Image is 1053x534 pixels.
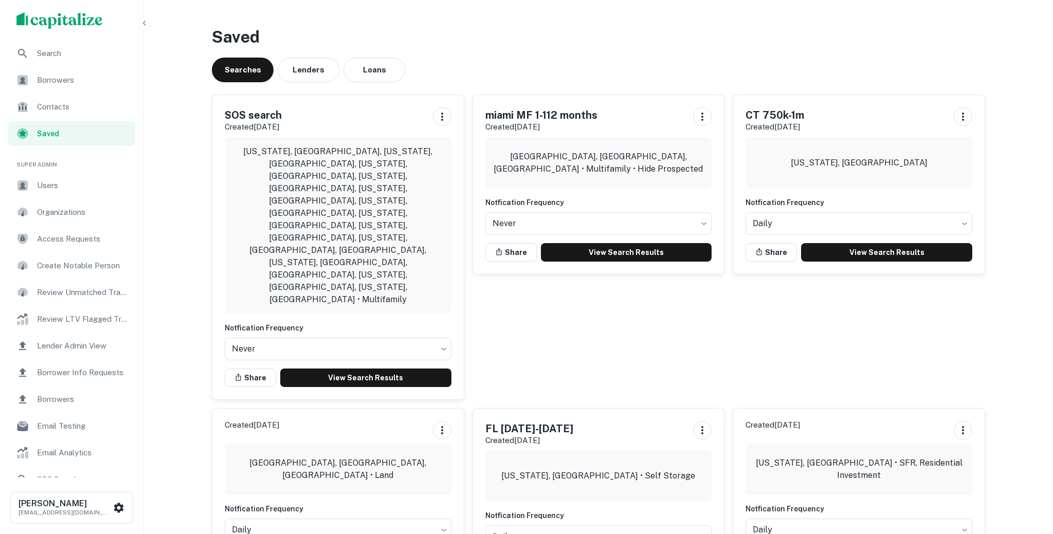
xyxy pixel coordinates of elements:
p: [US_STATE], [GEOGRAPHIC_DATA] [791,157,928,169]
a: Borrowers [8,68,135,93]
h5: miami MF 1-112 months [485,107,597,123]
a: Create Notable Person [8,253,135,278]
span: Email Analytics [37,447,129,459]
p: [US_STATE], [GEOGRAPHIC_DATA] • Self Storage [501,470,695,482]
h5: FL [DATE]-[DATE] [485,421,573,436]
p: Created [DATE] [746,121,804,133]
a: View Search Results [541,243,712,262]
p: [GEOGRAPHIC_DATA], [GEOGRAPHIC_DATA], [GEOGRAPHIC_DATA] • Multifamily • Hide Prospected [494,151,704,175]
p: Created [DATE] [485,434,573,447]
h6: Notfication Frequency [746,197,972,208]
button: Share [225,369,276,387]
a: Review LTV Flagged Transactions [8,307,135,332]
a: View Search Results [801,243,972,262]
a: Contacts [8,95,135,119]
a: Access Requests [8,227,135,251]
span: Review LTV Flagged Transactions [37,313,129,325]
a: Lender Admin View [8,334,135,358]
h6: Notfication Frequency [746,503,972,514]
h3: Saved [212,25,985,49]
span: Organizations [37,206,129,218]
a: Borrowers [8,387,135,412]
h6: Notfication Frequency [225,503,451,514]
h6: Notfication Frequency [225,322,451,334]
div: Without label [225,335,451,363]
p: [GEOGRAPHIC_DATA], [GEOGRAPHIC_DATA], [GEOGRAPHIC_DATA] • Land [233,457,443,482]
p: Created [DATE] [225,419,279,431]
a: Email Testing [8,414,135,438]
a: SOS Search [8,467,135,492]
div: Without label [485,209,712,238]
a: Review Unmatched Transactions [8,280,135,305]
span: Borrowers [37,74,129,86]
li: Super Admin [8,148,135,173]
button: Share [485,243,537,262]
a: Users [8,173,135,198]
a: Organizations [8,200,135,225]
span: Saved [37,128,129,139]
span: Contacts [37,101,129,113]
span: Email Testing [37,420,129,432]
a: View Search Results [280,369,451,387]
img: capitalize-logo.png [16,12,103,29]
button: [PERSON_NAME][EMAIL_ADDRESS][DOMAIN_NAME] [10,492,133,524]
button: Loans [343,58,405,82]
a: Borrower Info Requests [8,360,135,385]
p: Created [DATE] [746,419,800,431]
h5: CT 750k-1m [746,107,804,123]
h5: SOS search [225,107,282,123]
button: Lenders [278,58,339,82]
p: Created [DATE] [485,121,597,133]
h6: Notfication Frequency [485,510,712,521]
a: Email Analytics [8,440,135,465]
span: Review Unmatched Transactions [37,286,129,299]
span: Users [37,179,129,192]
span: Access Requests [37,233,129,245]
span: SOS Search [37,473,129,486]
p: Created [DATE] [225,121,282,133]
p: [US_STATE], [GEOGRAPHIC_DATA] • SFR, Residential Investment [754,457,964,482]
h6: [PERSON_NAME] [19,500,111,508]
button: Searches [212,58,274,82]
span: Borrowers [37,393,129,406]
p: [EMAIL_ADDRESS][DOMAIN_NAME] [19,508,111,517]
a: Search [8,41,135,66]
div: Without label [746,209,972,238]
span: Lender Admin View [37,340,129,352]
p: [US_STATE], [GEOGRAPHIC_DATA], [US_STATE], [GEOGRAPHIC_DATA], [US_STATE], [GEOGRAPHIC_DATA], [US_... [233,145,443,306]
span: Borrower Info Requests [37,366,129,379]
span: Search [37,47,129,60]
button: Share [746,243,797,262]
a: Saved [8,121,135,146]
span: Create Notable Person [37,260,129,272]
h6: Notfication Frequency [485,197,712,208]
